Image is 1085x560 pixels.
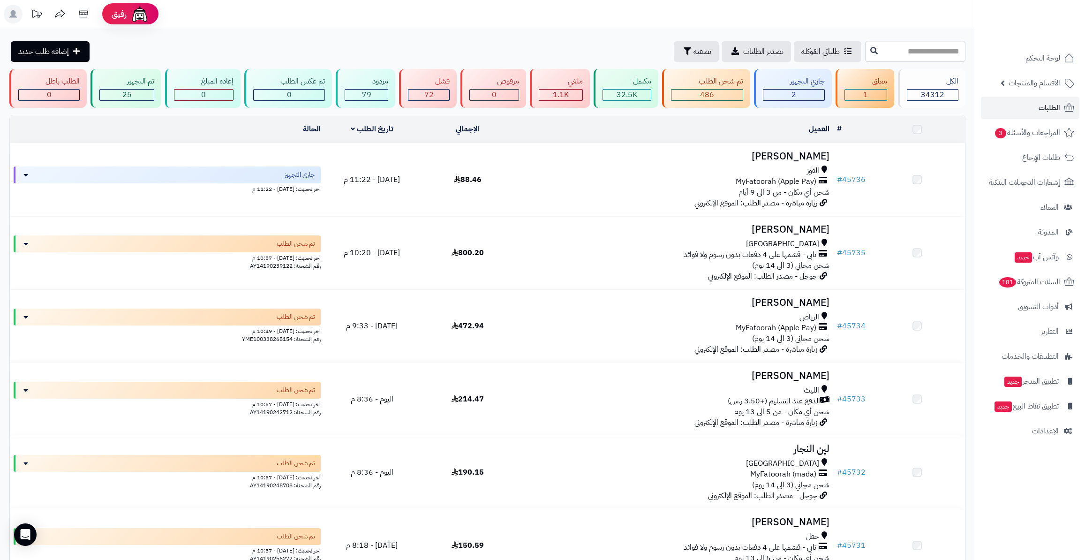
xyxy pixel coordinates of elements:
[837,247,866,258] a: #45735
[47,89,52,100] span: 0
[100,90,153,100] div: 25
[722,41,791,62] a: تصدير الطلبات
[122,89,132,100] span: 25
[452,247,484,258] span: 800.20
[804,385,819,396] span: الليث
[242,335,321,343] span: رقم الشحنة: YME100338265154
[684,250,816,260] span: تابي - قسّمها على 4 دفعات بدون رسوم ولا فوائد
[14,183,321,193] div: اخر تحديث: [DATE] - 11:22 م
[14,472,321,482] div: اخر تحديث: [DATE] - 10:57 م
[746,458,819,469] span: [GEOGRAPHIC_DATA]
[539,76,583,87] div: ملغي
[250,481,321,490] span: رقم الشحنة: AY14190248708
[981,420,1079,442] a: الإعدادات
[250,408,321,416] span: رقم الشحنة: AY14190242712
[1032,424,1059,438] span: الإعدادات
[603,76,651,87] div: مكتمل
[603,90,651,100] div: 32519
[837,394,842,405] span: #
[807,166,819,176] span: القوز
[999,277,1016,288] span: 181
[469,76,519,87] div: مرفوض
[693,46,711,57] span: تصفية
[694,344,817,355] span: زيارة مباشرة - مصدر الطلب: الموقع الإلكتروني
[11,41,90,62] a: إضافة طلب جديد
[981,121,1079,144] a: المراجعات والأسئلة3
[763,76,825,87] div: جاري التجهيز
[470,90,518,100] div: 0
[981,370,1079,393] a: تطبيق المتجرجديد
[1014,250,1059,264] span: وآتس آب
[863,89,868,100] span: 1
[1021,26,1076,46] img: logo-2.png
[752,260,829,271] span: شحن مجاني (3 الى 14 يوم)
[408,90,449,100] div: 72
[14,325,321,335] div: اخر تحديث: [DATE] - 10:49 م
[351,467,393,478] span: اليوم - 8:36 م
[1041,325,1059,338] span: التقارير
[592,69,660,108] a: مكتمل 32.5K
[452,540,484,551] span: 150.59
[344,247,400,258] span: [DATE] - 10:20 م
[981,146,1079,169] a: طلبات الإرجاع
[981,171,1079,194] a: إشعارات التحويلات البنكية
[277,532,315,541] span: تم شحن الطلب
[694,417,817,428] span: زيارة مباشرة - مصدر الطلب: الموقع الإلكتروني
[14,399,321,409] div: اخر تحديث: [DATE] - 10:57 م
[452,467,484,478] span: 190.15
[746,239,819,250] span: [GEOGRAPHIC_DATA]
[1022,151,1060,164] span: طلبات الإرجاع
[981,345,1079,368] a: التطبيقات والخدمات
[763,90,824,100] div: 2
[981,246,1079,268] a: وآتس آبجديد
[834,69,896,108] a: معلق 1
[277,312,315,322] span: تم شحن الطلب
[674,41,719,62] button: تصفية
[837,540,842,551] span: #
[1040,201,1059,214] span: العملاء
[981,271,1079,293] a: السلات المتروكة181
[539,90,582,100] div: 1128
[18,46,69,57] span: إضافة طلب جديد
[1002,350,1059,363] span: التطبيقات والخدمات
[397,69,459,108] a: فشل 72
[981,320,1079,343] a: التقارير
[809,123,829,135] a: العميل
[1038,226,1059,239] span: المدونة
[285,170,315,180] span: جاري التجهيز
[995,401,1012,412] span: جديد
[346,320,398,332] span: [DATE] - 9:33 م
[242,69,334,108] a: تم عكس الطلب 0
[752,69,834,108] a: جاري التجهيز 2
[752,333,829,344] span: شحن مجاني (3 الى 14 يوم)
[345,90,387,100] div: 79
[981,295,1079,318] a: أدوات التسويق
[130,5,149,23] img: ai-face.png
[14,523,37,546] div: Open Intercom Messenger
[801,46,840,57] span: طلباتي المُوكلة
[1015,252,1032,263] span: جديد
[303,123,321,135] a: الحالة
[254,90,324,100] div: 0
[112,8,127,20] span: رفيق
[8,69,89,108] a: الطلب باطل 0
[981,221,1079,243] a: المدونة
[456,123,479,135] a: الإجمالي
[791,89,796,100] span: 2
[19,90,79,100] div: 0
[660,69,752,108] a: تم شحن الطلب 486
[837,467,842,478] span: #
[14,545,321,555] div: اخر تحديث: [DATE] - 10:57 م
[174,76,234,87] div: إعادة المبلغ
[351,123,393,135] a: تاريخ الطلب
[287,89,292,100] span: 0
[671,90,742,100] div: 486
[994,126,1060,139] span: المراجعات والأسئلة
[334,69,397,108] a: مردود 79
[736,323,816,333] span: MyFatoorah (Apple Pay)
[519,517,829,528] h3: [PERSON_NAME]
[362,89,371,100] span: 79
[408,76,450,87] div: فشل
[752,479,829,491] span: شحن مجاني (3 الى 14 يوم)
[684,542,816,553] span: تابي - قسّمها على 4 دفعات بدون رسوم ولا فوائد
